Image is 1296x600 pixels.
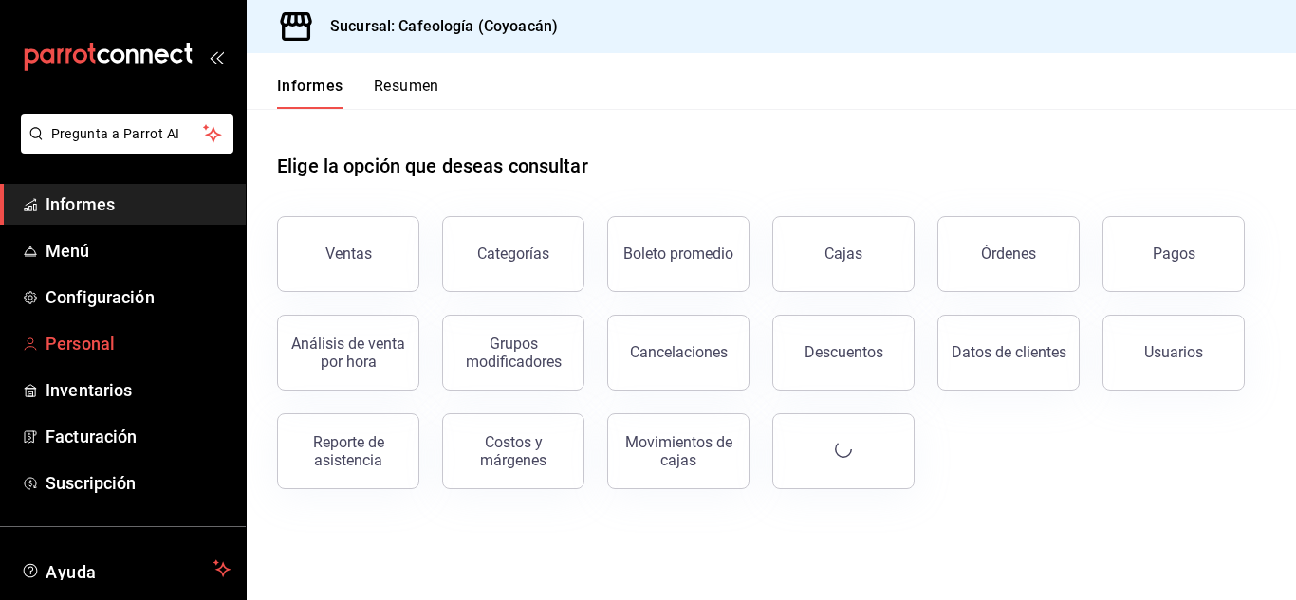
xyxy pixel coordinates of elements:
button: Ventas [277,216,419,292]
font: Ventas [325,245,372,263]
font: Facturación [46,427,137,446]
button: Reporte de asistencia [277,413,419,489]
font: Categorías [477,245,549,263]
font: Cajas [824,245,863,263]
button: Movimientos de cajas [607,413,750,489]
font: Análisis de venta por hora [291,335,405,371]
font: Grupos modificadores [466,335,562,371]
font: Pagos [1153,245,1195,263]
button: Pregunta a Parrot AI [21,114,233,154]
button: Órdenes [937,216,1080,292]
font: Usuarios [1144,343,1203,361]
font: Informes [46,194,115,214]
font: Personal [46,334,115,354]
button: Categorías [442,216,584,292]
a: Cajas [772,216,915,292]
font: Datos de clientes [952,343,1066,361]
button: Análisis de venta por hora [277,315,419,391]
a: Pregunta a Parrot AI [13,137,233,157]
button: Descuentos [772,315,915,391]
font: Pregunta a Parrot AI [51,126,180,141]
div: pestañas de navegación [277,76,439,109]
button: Cancelaciones [607,315,750,391]
button: Boleto promedio [607,216,750,292]
font: Boleto promedio [623,245,733,263]
font: Informes [277,77,343,95]
font: Órdenes [981,245,1036,263]
font: Menú [46,241,90,261]
font: Cancelaciones [630,343,728,361]
font: Ayuda [46,562,97,582]
font: Inventarios [46,380,132,400]
font: Reporte de asistencia [313,433,384,469]
font: Suscripción [46,473,136,493]
button: abrir_cajón_menú [209,49,224,64]
font: Costos y márgenes [480,433,546,469]
button: Datos de clientes [937,315,1080,391]
font: Descuentos [805,343,883,361]
font: Elige la opción que deseas consultar [277,155,588,177]
button: Costos y márgenes [442,413,584,489]
font: Sucursal: Cafeología (Coyoacán) [330,17,558,35]
font: Configuración [46,287,155,307]
font: Movimientos de cajas [625,433,732,469]
font: Resumen [374,77,439,95]
button: Grupos modificadores [442,315,584,391]
button: Pagos [1102,216,1245,292]
button: Usuarios [1102,315,1245,391]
